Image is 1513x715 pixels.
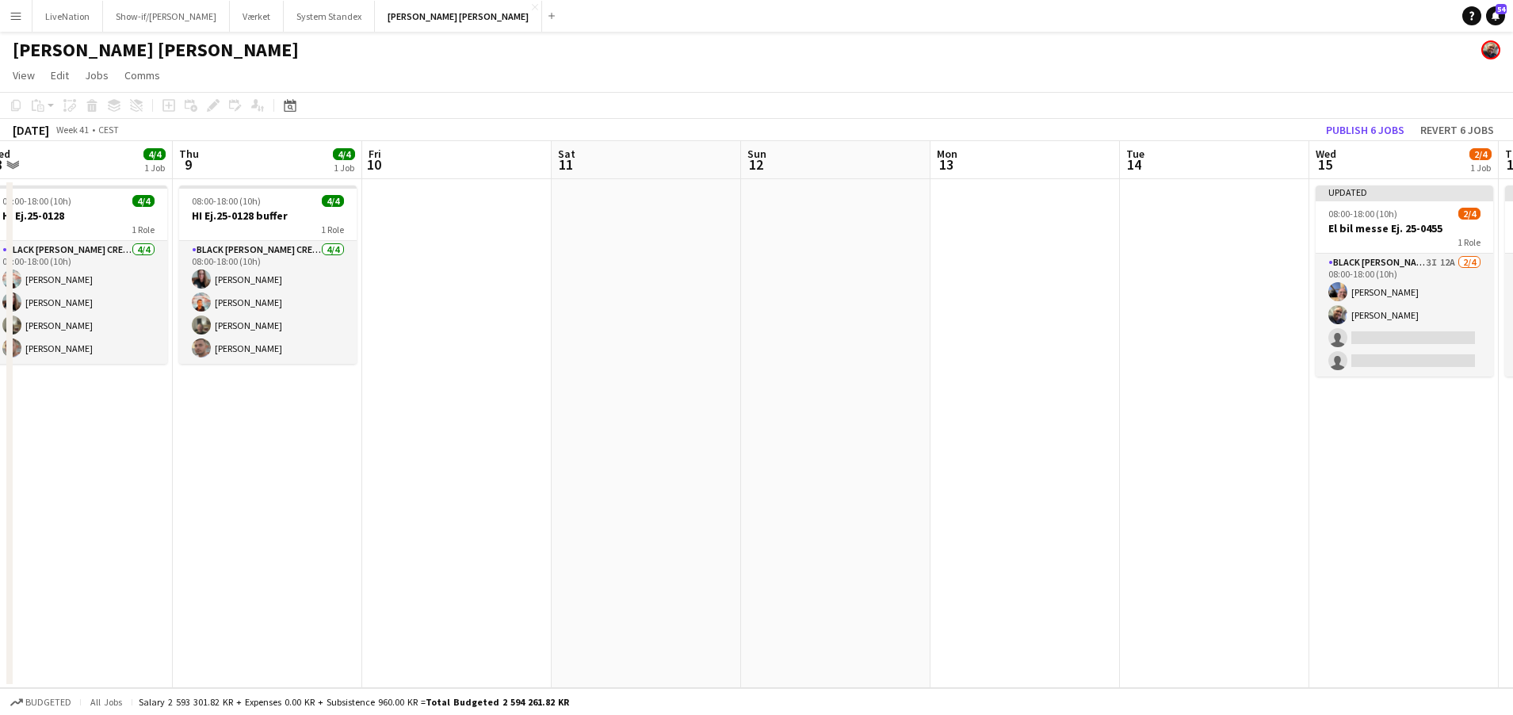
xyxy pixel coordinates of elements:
span: Budgeted [25,697,71,708]
button: Publish 6 jobs [1320,120,1411,140]
app-user-avatar: Danny Tranekær [1481,40,1500,59]
span: View [13,68,35,82]
span: All jobs [87,696,125,708]
button: Værket [230,1,284,32]
span: Total Budgeted 2 594 261.82 KR [426,696,569,708]
div: CEST [98,124,119,136]
a: Edit [44,65,75,86]
button: LiveNation [32,1,103,32]
a: 54 [1486,6,1505,25]
button: Revert 6 jobs [1414,120,1500,140]
span: 54 [1496,4,1507,14]
div: [DATE] [13,122,49,138]
button: Show-if/[PERSON_NAME] [103,1,230,32]
button: System Standex [284,1,375,32]
button: Budgeted [8,694,74,711]
span: Jobs [85,68,109,82]
div: Salary 2 593 301.82 KR + Expenses 0.00 KR + Subsistence 960.00 KR = [139,696,569,708]
a: View [6,65,41,86]
span: Week 41 [52,124,92,136]
a: Comms [118,65,166,86]
button: [PERSON_NAME] [PERSON_NAME] [375,1,542,32]
span: Comms [124,68,160,82]
a: Jobs [78,65,115,86]
span: Edit [51,68,69,82]
h1: [PERSON_NAME] [PERSON_NAME] [13,38,299,62]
